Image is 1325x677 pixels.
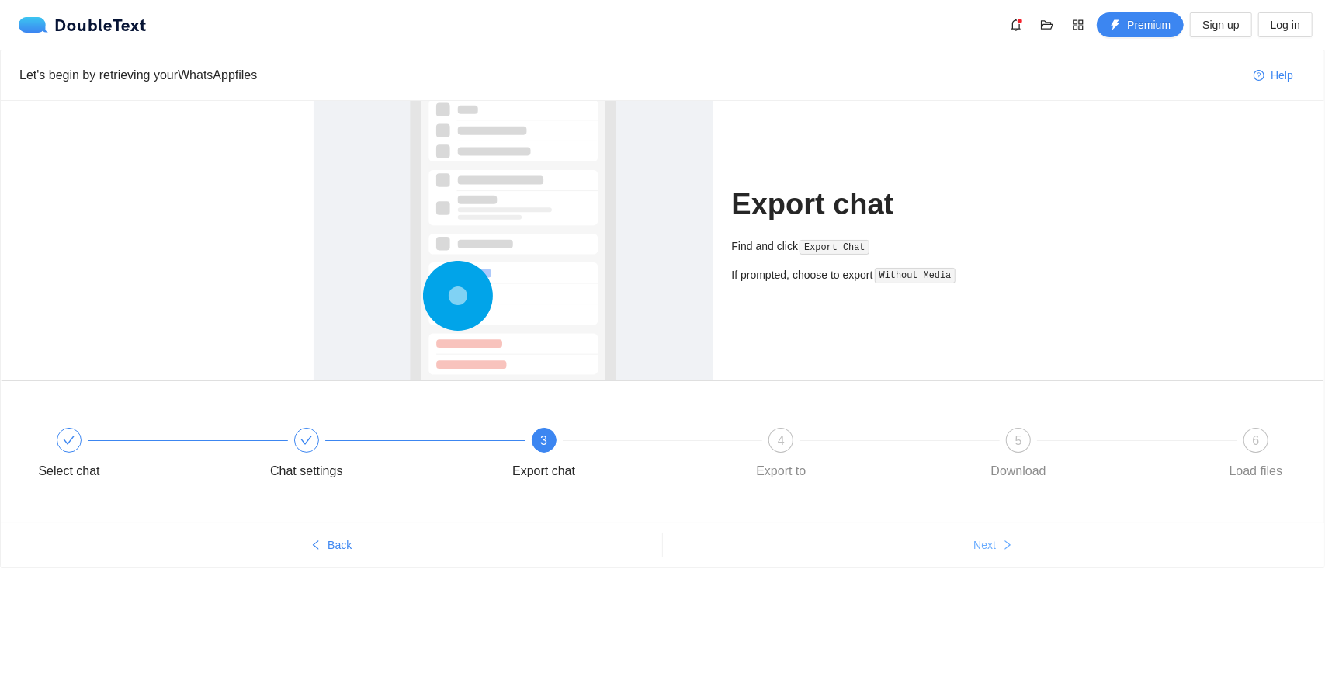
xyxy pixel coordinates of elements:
button: appstore [1066,12,1091,37]
span: Log in [1271,16,1300,33]
img: logo [19,17,54,33]
div: 5Download [973,428,1211,484]
span: 5 [1015,434,1022,447]
div: If prompted, choose to export [732,266,1012,284]
button: Sign up [1190,12,1251,37]
div: Find and click [732,238,1012,255]
code: Without Media [875,268,956,283]
span: Back [328,536,352,554]
div: Chat settings [270,459,342,484]
span: check [300,434,313,446]
button: bell [1004,12,1028,37]
span: Next [973,536,996,554]
span: 6 [1253,434,1260,447]
div: Export chat [512,459,575,484]
span: 4 [778,434,785,447]
button: thunderboltPremium [1097,12,1184,37]
button: question-circleHelp [1241,63,1306,88]
code: Export Chat [800,240,869,255]
div: Download [991,459,1046,484]
span: thunderbolt [1110,19,1121,32]
div: Let's begin by retrieving your WhatsApp files [19,65,1241,85]
div: DoubleText [19,17,147,33]
button: leftBack [1,533,662,557]
span: folder-open [1035,19,1059,31]
div: 3Export chat [499,428,737,484]
span: left [310,540,321,552]
span: Help [1271,67,1293,84]
button: folder-open [1035,12,1060,37]
div: Select chat [24,428,262,484]
span: Premium [1127,16,1171,33]
div: Load files [1230,459,1283,484]
div: 4Export to [736,428,973,484]
div: 6Load files [1211,428,1301,484]
span: Sign up [1202,16,1239,33]
div: Select chat [38,459,99,484]
span: bell [1004,19,1028,31]
span: check [63,434,75,446]
h1: Export chat [732,186,1012,223]
span: right [1002,540,1013,552]
button: Log in [1258,12,1313,37]
span: 3 [540,434,547,447]
span: question-circle [1254,70,1264,82]
div: Chat settings [262,428,499,484]
div: Export to [756,459,806,484]
span: appstore [1067,19,1090,31]
a: logoDoubleText [19,17,147,33]
button: Nextright [663,533,1325,557]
